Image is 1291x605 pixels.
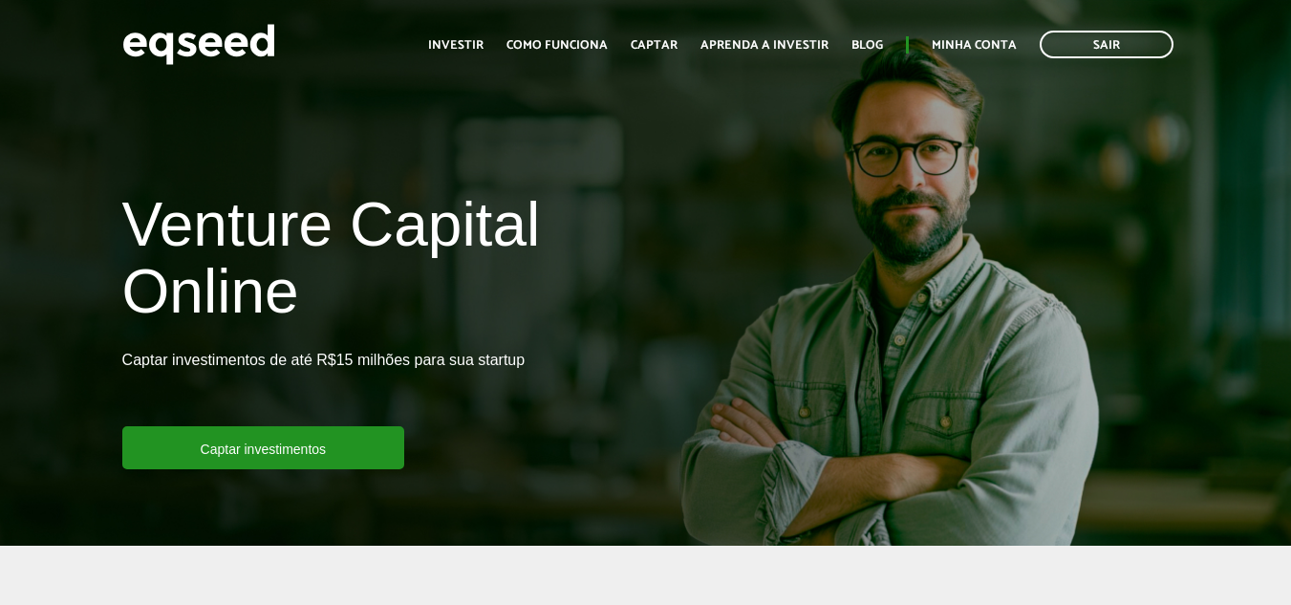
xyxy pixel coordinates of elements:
a: Aprenda a investir [700,39,828,52]
a: Blog [851,39,883,52]
a: Captar [631,39,678,52]
p: Captar investimentos de até R$15 milhões para sua startup [122,351,526,426]
h1: Venture Capital Online [122,191,632,335]
a: Sair [1040,31,1173,58]
a: Como funciona [506,39,608,52]
a: Investir [428,39,484,52]
a: Captar investimentos [122,426,405,469]
img: EqSeed [122,19,275,70]
a: Minha conta [932,39,1017,52]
